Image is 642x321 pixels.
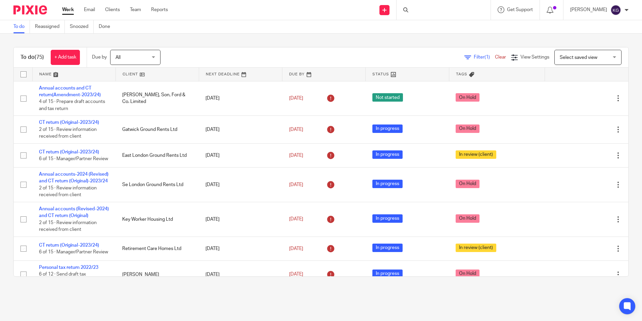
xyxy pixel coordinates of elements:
span: 6 of 15 · Manager/Partner Review [39,250,108,254]
span: In progress [372,214,403,223]
span: On Hold [456,270,479,278]
span: 2 of 15 · Review information received from client [39,127,97,139]
a: To do [13,20,30,33]
td: [DATE] [199,143,282,167]
span: 2 of 15 · Review information received from client [39,220,97,232]
a: Reports [151,6,168,13]
span: [DATE] [289,272,303,277]
td: [DATE] [199,237,282,260]
td: [PERSON_NAME] [116,261,199,288]
a: Clients [105,6,120,13]
a: CT return (Original-2023/24) [39,120,99,125]
span: Select saved view [560,55,597,60]
a: Clear [495,55,506,60]
td: [DATE] [199,168,282,202]
span: 6 of 15 · Manager/Partner Review [39,156,108,161]
span: [DATE] [289,127,303,132]
span: In progress [372,244,403,252]
a: Annual accounts-2024 (Revised) and CT return (Original)-2023/24 [39,172,108,183]
p: [PERSON_NAME] [570,6,607,13]
td: Retirement Care Homes Ltd [116,237,199,260]
a: Team [130,6,141,13]
span: [DATE] [289,182,303,187]
a: Annual accounts and CT return(Amendment-2023/24) [39,86,101,97]
span: Get Support [507,7,533,12]
span: 6 of 12 · Send draft tax computation to client [39,272,86,284]
span: On Hold [456,180,479,188]
a: CT return (Original-2023/24) [39,150,99,154]
span: Filter [474,55,495,60]
span: In review (client) [456,150,496,159]
td: [DATE] [199,261,282,288]
a: CT return (Original-2023/24) [39,243,99,248]
td: Gatwick Ground Rents Ltd [116,116,199,143]
span: [DATE] [289,217,303,222]
span: All [116,55,121,60]
span: In progress [372,180,403,188]
span: (75) [35,55,44,60]
a: Reassigned [35,20,65,33]
a: Email [84,6,95,13]
span: [DATE] [289,246,303,251]
td: [PERSON_NAME], Son, Ford & Co. Limited [116,81,199,116]
span: In progress [372,124,403,133]
a: Snoozed [70,20,94,33]
a: Annual accounts (Revised-2024) and CT return (Original) [39,207,109,218]
span: View Settings [520,55,549,60]
span: Tags [456,72,467,76]
a: + Add task [51,50,80,65]
td: East London Ground Rents Ltd [116,143,199,167]
span: [DATE] [289,96,303,101]
span: Not started [372,93,403,102]
span: 4 of 15 · Prepare draft accounts and tax return [39,99,105,111]
span: On Hold [456,124,479,133]
span: (1) [485,55,490,60]
span: In progress [372,150,403,159]
span: On Hold [456,214,479,223]
span: In progress [372,270,403,278]
td: [DATE] [199,202,282,237]
span: 2 of 15 · Review information received from client [39,186,97,198]
h1: To do [20,54,44,61]
span: In review (client) [456,244,496,252]
td: Se London Ground Rents Ltd [116,168,199,202]
a: Work [62,6,74,13]
a: Done [99,20,115,33]
p: Due by [92,54,107,61]
span: [DATE] [289,153,303,158]
span: On Hold [456,93,479,102]
img: Pixie [13,5,47,14]
td: [DATE] [199,116,282,143]
a: Personal tax return 2022/23 [39,265,98,270]
td: Key Worker Housing Ltd [116,202,199,237]
img: svg%3E [610,5,621,15]
td: [DATE] [199,81,282,116]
